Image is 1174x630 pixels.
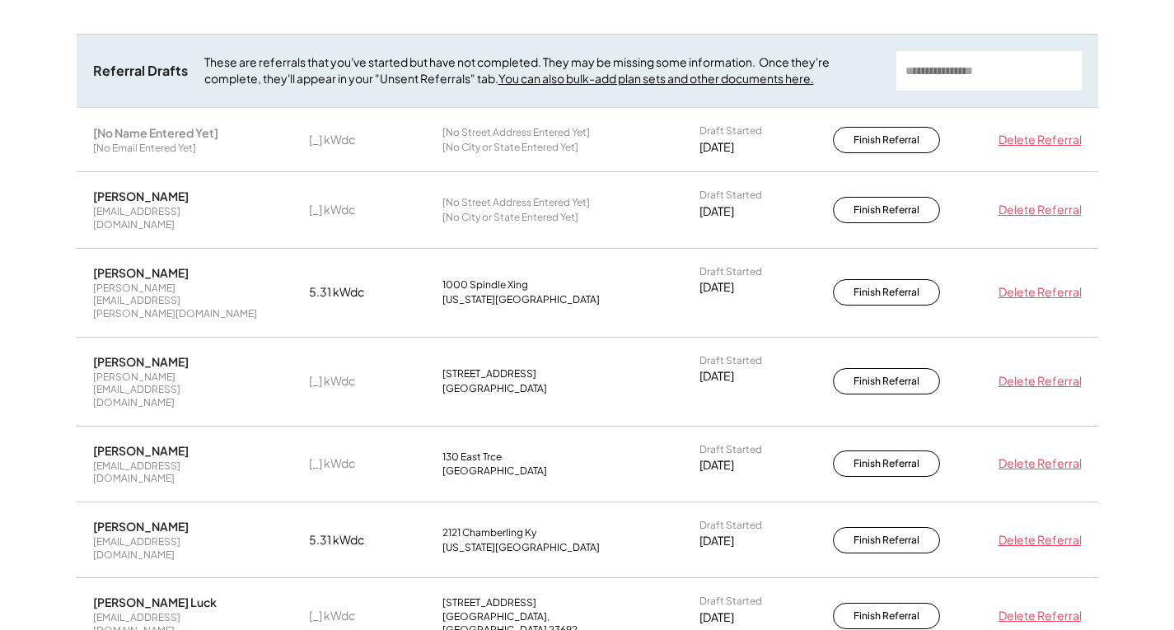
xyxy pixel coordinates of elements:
div: [DATE] [699,203,734,220]
div: Draft Started [699,354,762,367]
div: [No City or State Entered Yet] [442,141,578,154]
div: [DATE] [699,609,734,626]
div: [DATE] [699,533,734,549]
div: [US_STATE][GEOGRAPHIC_DATA] [442,293,600,306]
div: [STREET_ADDRESS] [442,596,536,609]
button: Finish Referral [833,368,940,394]
div: [No Name Entered Yet] [93,125,218,140]
div: [GEOGRAPHIC_DATA] [442,464,547,478]
div: [_] kWdc [309,132,391,148]
div: [PERSON_NAME][EMAIL_ADDRESS][DOMAIN_NAME] [93,371,258,409]
div: 5.31 kWdc [309,532,391,548]
div: 1000 Spindle Xing [442,278,528,292]
div: [PERSON_NAME][EMAIL_ADDRESS][PERSON_NAME][DOMAIN_NAME] [93,282,258,320]
button: Finish Referral [833,527,940,553]
div: [GEOGRAPHIC_DATA] [442,382,547,395]
div: [DATE] [699,139,734,156]
div: Draft Started [699,265,762,278]
div: Draft Started [699,443,762,456]
div: [PERSON_NAME] Luck [93,595,217,609]
div: [_] kWdc [309,373,391,390]
div: Delete Referral [991,132,1082,148]
div: Delete Referral [991,608,1082,624]
div: Referral Drafts [93,63,188,80]
div: [No Street Address Entered Yet] [442,126,590,139]
div: [_] kWdc [309,455,391,472]
div: 2121 Chamberling Ky [442,526,536,539]
div: [PERSON_NAME] [93,189,189,203]
div: [EMAIL_ADDRESS][DOMAIN_NAME] [93,205,258,231]
div: [DATE] [699,457,734,474]
div: Draft Started [699,595,762,608]
div: [DATE] [699,368,734,385]
div: [STREET_ADDRESS] [442,367,536,380]
div: [PERSON_NAME] [93,443,189,458]
div: Draft Started [699,189,762,202]
button: Finish Referral [833,127,940,153]
div: Delete Referral [991,373,1082,390]
div: [_] kWdc [309,608,391,624]
div: 130 East Trce [442,450,502,464]
button: Finish Referral [833,197,940,223]
div: Delete Referral [991,202,1082,218]
button: Finish Referral [833,279,940,306]
div: These are referrals that you've started but have not completed. They may be missing some informat... [204,54,880,86]
button: Finish Referral [833,450,940,477]
div: [EMAIL_ADDRESS][DOMAIN_NAME] [93,460,258,485]
a: You can also bulk-add plan sets and other documents here. [498,71,814,86]
div: [DATE] [699,279,734,296]
div: [US_STATE][GEOGRAPHIC_DATA] [442,541,600,554]
div: Draft Started [699,519,762,532]
div: Draft Started [699,124,762,138]
div: Delete Referral [991,455,1082,472]
div: Delete Referral [991,284,1082,301]
div: [_] kWdc [309,202,391,218]
div: Delete Referral [991,532,1082,548]
div: [No City or State Entered Yet] [442,211,578,224]
div: [PERSON_NAME] [93,265,189,280]
div: [No Street Address Entered Yet] [442,196,590,209]
div: [PERSON_NAME] [93,354,189,369]
div: 5.31 kWdc [309,284,391,301]
button: Finish Referral [833,603,940,629]
div: [No Email Entered Yet] [93,142,196,155]
div: [EMAIL_ADDRESS][DOMAIN_NAME] [93,535,258,561]
div: [PERSON_NAME] [93,519,189,534]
